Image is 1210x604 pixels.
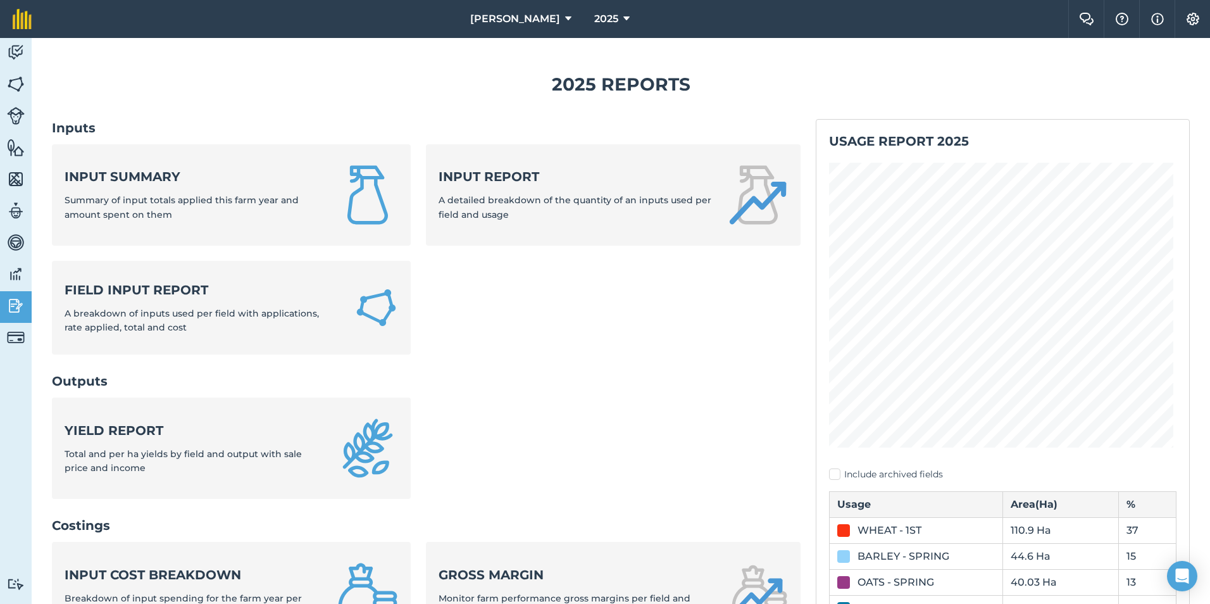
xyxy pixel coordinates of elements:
strong: Gross margin [439,566,711,584]
th: Area ( Ha ) [1002,491,1118,517]
img: svg+xml;base64,PHN2ZyB4bWxucz0iaHR0cDovL3d3dy53My5vcmcvMjAwMC9zdmciIHdpZHRoPSI1NiIgaGVpZ2h0PSI2MC... [7,75,25,94]
img: svg+xml;base64,PD94bWwgdmVyc2lvbj0iMS4wIiBlbmNvZGluZz0idXRmLTgiPz4KPCEtLSBHZW5lcmF0b3I6IEFkb2JlIE... [7,201,25,220]
h2: Inputs [52,119,801,137]
a: Field Input ReportA breakdown of inputs used per field with applications, rate applied, total and... [52,261,411,355]
img: svg+xml;base64,PD94bWwgdmVyc2lvbj0iMS4wIiBlbmNvZGluZz0idXRmLTgiPz4KPCEtLSBHZW5lcmF0b3I6IEFkb2JlIE... [7,43,25,62]
label: Include archived fields [829,468,1176,481]
img: Two speech bubbles overlapping with the left bubble in the forefront [1079,13,1094,25]
img: Field Input Report [354,284,399,331]
img: svg+xml;base64,PD94bWwgdmVyc2lvbj0iMS4wIiBlbmNvZGluZz0idXRmLTgiPz4KPCEtLSBHZW5lcmF0b3I6IEFkb2JlIE... [7,233,25,252]
a: Input reportA detailed breakdown of the quantity of an inputs used per field and usage [426,144,800,246]
strong: Field Input Report [65,281,339,299]
div: WHEAT - 1ST [858,523,921,538]
h1: 2025 Reports [52,70,1190,99]
a: Yield reportTotal and per ha yields by field and output with sale price and income [52,398,411,499]
img: Input summary [337,165,398,225]
img: svg+xml;base64,PD94bWwgdmVyc2lvbj0iMS4wIiBlbmNvZGluZz0idXRmLTgiPz4KPCEtLSBHZW5lcmF0b3I6IEFkb2JlIE... [7,329,25,346]
td: 110.9 Ha [1002,517,1118,543]
td: 44.6 Ha [1002,543,1118,569]
strong: Input cost breakdown [65,566,322,584]
h2: Usage report 2025 [829,132,1176,150]
div: OATS - SPRING [858,575,934,590]
img: Yield report [337,418,398,479]
div: Open Intercom Messenger [1167,561,1197,591]
img: svg+xml;base64,PD94bWwgdmVyc2lvbj0iMS4wIiBlbmNvZGluZz0idXRmLTgiPz4KPCEtLSBHZW5lcmF0b3I6IEFkb2JlIE... [7,296,25,315]
span: A breakdown of inputs used per field with applications, rate applied, total and cost [65,308,319,333]
img: svg+xml;base64,PD94bWwgdmVyc2lvbj0iMS4wIiBlbmNvZGluZz0idXRmLTgiPz4KPCEtLSBHZW5lcmF0b3I6IEFkb2JlIE... [7,107,25,125]
img: svg+xml;base64,PD94bWwgdmVyc2lvbj0iMS4wIiBlbmNvZGluZz0idXRmLTgiPz4KPCEtLSBHZW5lcmF0b3I6IEFkb2JlIE... [7,265,25,284]
strong: Input report [439,168,711,186]
img: svg+xml;base64,PD94bWwgdmVyc2lvbj0iMS4wIiBlbmNvZGluZz0idXRmLTgiPz4KPCEtLSBHZW5lcmF0b3I6IEFkb2JlIE... [7,578,25,590]
td: 37 [1118,517,1176,543]
th: % [1118,491,1176,517]
img: svg+xml;base64,PHN2ZyB4bWxucz0iaHR0cDovL3d3dy53My5vcmcvMjAwMC9zdmciIHdpZHRoPSIxNyIgaGVpZ2h0PSIxNy... [1151,11,1164,27]
img: Input report [727,165,788,225]
span: 2025 [594,11,618,27]
td: 13 [1118,569,1176,595]
td: 40.03 Ha [1002,569,1118,595]
span: A detailed breakdown of the quantity of an inputs used per field and usage [439,194,711,220]
strong: Yield report [65,422,322,439]
h2: Outputs [52,372,801,390]
img: svg+xml;base64,PHN2ZyB4bWxucz0iaHR0cDovL3d3dy53My5vcmcvMjAwMC9zdmciIHdpZHRoPSI1NiIgaGVpZ2h0PSI2MC... [7,170,25,189]
strong: Input summary [65,168,322,186]
img: fieldmargin Logo [13,9,32,29]
img: A cog icon [1185,13,1201,25]
span: Summary of input totals applied this farm year and amount spent on them [65,194,299,220]
td: 15 [1118,543,1176,569]
h2: Costings [52,517,801,534]
img: svg+xml;base64,PHN2ZyB4bWxucz0iaHR0cDovL3d3dy53My5vcmcvMjAwMC9zdmciIHdpZHRoPSI1NiIgaGVpZ2h0PSI2MC... [7,138,25,157]
a: Input summarySummary of input totals applied this farm year and amount spent on them [52,144,411,246]
th: Usage [829,491,1002,517]
span: [PERSON_NAME] [470,11,560,27]
span: Total and per ha yields by field and output with sale price and income [65,448,302,474]
img: A question mark icon [1114,13,1130,25]
div: BARLEY - SPRING [858,549,949,564]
